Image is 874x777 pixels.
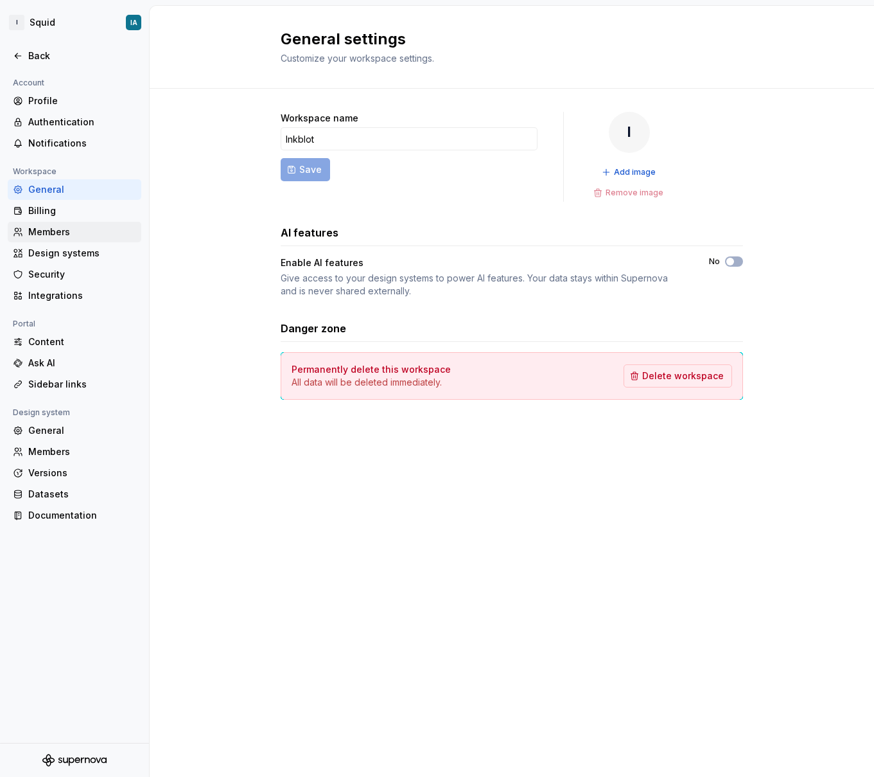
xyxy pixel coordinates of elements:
[8,201,141,221] a: Billing
[3,8,146,37] button: ISquidIA
[28,335,136,348] div: Content
[8,442,141,462] a: Members
[28,226,136,238] div: Members
[642,370,724,382] span: Delete workspace
[709,256,720,267] label: No
[281,112,358,125] label: Workspace name
[8,405,75,420] div: Design system
[8,133,141,154] a: Notifications
[292,376,451,389] p: All data will be deleted immediately.
[28,424,136,437] div: General
[281,225,338,240] h3: AI features
[28,378,136,391] div: Sidebar links
[28,357,136,370] div: Ask AI
[28,509,136,522] div: Documentation
[28,268,136,281] div: Security
[281,272,686,298] div: Give access to your design systems to power AI features. Your data stays within Supernova and is ...
[42,754,107,767] svg: Supernova Logo
[8,222,141,242] a: Members
[8,353,141,373] a: Ask AI
[598,163,661,181] button: Add image
[28,445,136,458] div: Members
[8,46,141,66] a: Back
[8,420,141,441] a: General
[8,164,62,179] div: Workspace
[281,53,434,64] span: Customize your workspace settings.
[28,116,136,129] div: Authentication
[292,363,451,376] h4: Permanently delete this workspace
[8,316,40,332] div: Portal
[130,17,137,28] div: IA
[28,137,136,150] div: Notifications
[281,321,346,336] h3: Danger zone
[8,75,49,91] div: Account
[28,247,136,260] div: Design systems
[8,463,141,483] a: Versions
[28,49,136,62] div: Back
[8,505,141,526] a: Documentation
[614,167,656,177] span: Add image
[281,256,686,269] div: Enable AI features
[8,243,141,263] a: Design systems
[8,264,141,285] a: Security
[624,364,732,388] button: Delete workspace
[609,112,650,153] div: I
[8,112,141,132] a: Authentication
[28,488,136,501] div: Datasets
[8,285,141,306] a: Integrations
[8,374,141,395] a: Sidebar links
[28,183,136,196] div: General
[8,91,141,111] a: Profile
[8,332,141,352] a: Content
[28,467,136,479] div: Versions
[28,94,136,107] div: Profile
[9,15,24,30] div: I
[8,179,141,200] a: General
[28,289,136,302] div: Integrations
[281,29,728,49] h2: General settings
[30,16,55,29] div: Squid
[28,204,136,217] div: Billing
[8,484,141,505] a: Datasets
